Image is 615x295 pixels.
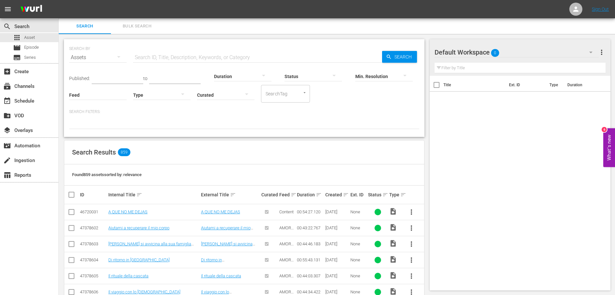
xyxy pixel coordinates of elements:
[69,48,127,67] div: Assets
[115,23,159,30] span: Bulk Search
[407,256,415,264] span: more_vert
[108,289,180,294] a: Il viaggio con lo [DEMOGRAPHIC_DATA]
[13,34,21,41] span: Asset
[407,272,415,280] span: more_vert
[80,225,106,230] div: 47378602
[13,44,21,52] span: Episode
[563,76,603,94] th: Duration
[389,271,397,279] span: Video
[201,209,240,214] a: A QUE NO ME DEJAS
[435,43,599,61] div: Default Workspace
[16,2,47,17] img: ans4CAIJ8jUAAAAAAAAAAAAAAAAAAAAAAAAgQb4GAAAAAAAAAAAAAAAAAAAAAAAAJMjXAAAAAAAAAAAAAAAAAAAAAAAAgAT5G...
[389,207,397,215] span: Video
[350,257,366,262] div: None
[297,241,323,246] div: 00:44:46.183
[201,225,253,235] a: Aiutami a recuperare il mio corpo
[118,148,130,156] span: 859
[279,241,294,256] span: AMORE MORTALE
[291,192,297,198] span: sort
[3,68,11,75] span: Create
[297,225,323,230] div: 00:43:22.767
[297,191,323,199] div: Duration
[279,209,294,214] span: Content
[279,191,295,199] div: Feed
[136,192,142,198] span: sort
[603,128,615,167] button: Open Feedback Widget
[382,192,388,198] span: sort
[325,289,348,294] div: [DATE]
[350,241,366,246] div: None
[279,225,294,240] span: AMORE MORTALE
[4,5,12,13] span: menu
[13,54,21,61] span: Series
[389,239,397,247] span: Video
[389,255,397,263] span: Video
[297,273,323,278] div: 00:44:03.307
[325,225,348,230] div: [DATE]
[297,209,323,214] div: 00:54:27.120
[350,273,366,278] div: None
[279,257,294,272] span: AMORE MORTALE
[404,236,419,252] button: more_vert
[108,257,170,262] a: Di ritorno in [GEOGRAPHIC_DATA]
[404,252,419,268] button: more_vert
[261,192,277,197] div: Curated
[108,241,194,251] a: [PERSON_NAME] si avvicina alla sua famiglia precedente
[325,209,348,214] div: [DATE]
[80,289,106,294] div: 47378606
[80,273,106,278] div: 47378605
[407,224,415,232] span: more_vert
[3,142,11,150] span: Automation
[389,191,402,199] div: Type
[598,48,606,56] span: more_vert
[230,192,236,198] span: sort
[325,241,348,246] div: [DATE]
[350,209,366,214] div: None
[407,208,415,216] span: more_vert
[279,273,294,288] span: AMORE MORTALE
[3,112,11,120] span: VOD
[80,241,106,246] div: 47378603
[69,109,419,115] p: Search Filters:
[3,156,11,164] span: Ingestion
[392,51,417,63] span: Search
[297,289,323,294] div: 00:44:34.422
[389,223,397,231] span: Video
[443,76,505,94] th: Title
[3,126,11,134] span: Overlays
[325,191,348,199] div: Created
[80,257,106,262] div: 47378604
[400,192,406,198] span: sort
[72,172,142,177] span: Found 859 assets sorted by: relevance
[108,225,169,230] a: Aiutami a recuperare il mio corpo
[63,23,107,30] span: Search
[343,192,349,198] span: sort
[316,192,322,198] span: sort
[368,191,387,199] div: Status
[325,273,348,278] div: [DATE]
[3,23,11,30] span: Search
[404,204,419,220] button: more_vert
[602,127,607,132] div: 6
[201,241,255,251] a: [PERSON_NAME] si avvicina alla sua famiglia precedente
[350,225,366,230] div: None
[546,76,563,94] th: Type
[143,76,147,81] span: to
[108,209,147,214] a: A QUE NO ME DEJAS
[404,220,419,236] button: more_vert
[3,82,11,90] span: Channels
[24,44,39,51] span: Episode
[24,54,36,61] span: Series
[201,191,259,199] div: External Title
[201,257,240,267] a: Di ritorno in [GEOGRAPHIC_DATA]
[350,289,366,294] div: None
[108,191,199,199] div: Internal Title
[80,209,106,214] div: 46720031
[3,97,11,105] span: Schedule
[80,192,106,197] div: ID
[108,273,148,278] a: Il rituale della cascata
[201,273,241,278] a: Il rituale della cascata
[505,76,546,94] th: Ext. ID
[491,46,499,60] span: 0
[72,148,116,156] span: Search Results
